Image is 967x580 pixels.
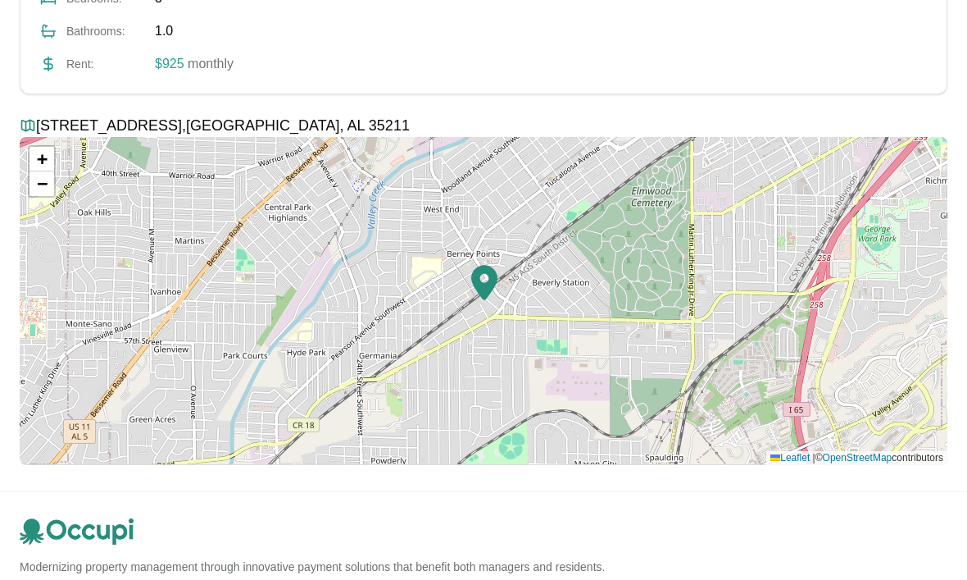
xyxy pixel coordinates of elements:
img: Marker [471,264,497,301]
a: Zoom in [30,147,54,171]
h3: [STREET_ADDRESS] , [GEOGRAPHIC_DATA] , AL 35211 [20,114,947,137]
a: Zoom out [30,171,54,196]
span: monthly [184,57,234,71]
span: Rent : [66,56,145,72]
p: Modernizing property management through innovative payment solutions that benefit both managers a... [20,558,947,577]
span: + [37,148,48,169]
a: OpenStreetMap [823,452,892,464]
span: $925 [155,57,184,71]
a: Leaflet [770,452,810,464]
span: Bathrooms : [66,23,145,39]
span: 1.0 [155,21,173,41]
span: | [813,452,815,464]
div: © contributors [766,451,947,465]
span: − [37,173,48,194]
